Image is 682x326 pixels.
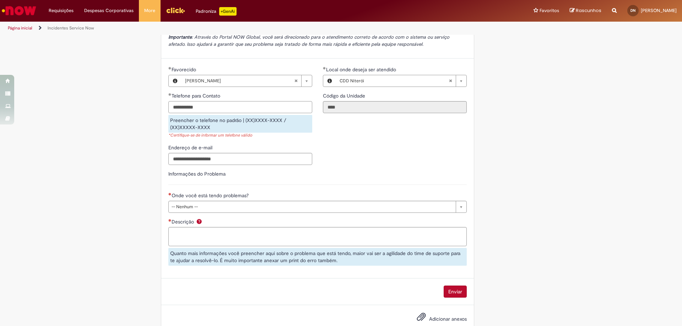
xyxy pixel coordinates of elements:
[323,92,367,99] label: Somente leitura - Código da Unidade
[323,75,336,87] button: Local onde deseja ser atendido, Visualizar este registro CDD Niterói
[168,115,312,133] div: Preencher o telefone no padrão | (XX)XXXX-XXXX / (XX)XXXXX-XXXX
[49,7,74,14] span: Requisições
[48,25,94,31] a: Incidentes Service Now
[5,22,449,35] ul: Trilhas de página
[172,66,197,73] span: Favorecido, Douglas Barbosa Do Nascimento
[172,219,195,225] span: Descrição
[291,75,301,87] abbr: Limpar campo Favorecido
[336,75,466,87] a: CDD NiteróiLimpar campo Local onde deseja ser atendido
[323,67,326,70] span: Obrigatório Preenchido
[323,101,467,113] input: Código da Unidade
[168,34,192,40] strong: Importante
[168,101,312,113] input: Telefone para Contato
[182,75,312,87] a: [PERSON_NAME]Limpar campo Favorecido
[8,25,32,31] a: Página inicial
[540,7,559,14] span: Favoritos
[168,171,226,177] label: Informações do Problema
[630,8,635,13] span: DN
[169,75,182,87] button: Favorecido, Visualizar este registro Douglas Barbosa Do Nascimento
[195,219,204,224] span: Ajuda para Descrição
[429,316,467,322] span: Adicionar anexos
[168,248,467,266] div: Quanto mais informações você preencher aqui sobre o problema que está tendo, maior vai ser a agil...
[323,93,367,99] span: Somente leitura - Código da Unidade
[168,67,172,70] span: Obrigatório Preenchido
[185,75,294,87] span: [PERSON_NAME]
[1,4,37,18] img: ServiceNow
[168,93,172,96] span: Obrigatório Preenchido
[570,7,601,14] a: Rascunhos
[168,133,312,139] div: *Certifique-se de informar um telefone válido
[168,227,467,246] textarea: Descrição
[172,93,222,99] span: Telefone para Contato
[576,7,601,14] span: Rascunhos
[326,66,397,73] span: Necessários - Local onde deseja ser atendido
[445,75,456,87] abbr: Limpar campo Local onde deseja ser atendido
[444,286,467,298] button: Enviar
[168,219,172,222] span: Necessários
[84,7,134,14] span: Despesas Corporativas
[168,193,172,195] span: Necessários
[641,7,677,13] span: [PERSON_NAME]
[219,7,237,16] p: +GenAi
[168,153,312,165] input: Endereço de e-mail
[144,7,155,14] span: More
[168,144,214,151] span: Endereço de e-mail
[340,75,449,87] span: CDD Niterói
[172,201,452,212] span: -- Nenhum --
[172,192,250,199] span: Onde você está tendo problemas?
[196,7,237,16] div: Padroniza
[166,5,185,16] img: click_logo_yellow_360x200.png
